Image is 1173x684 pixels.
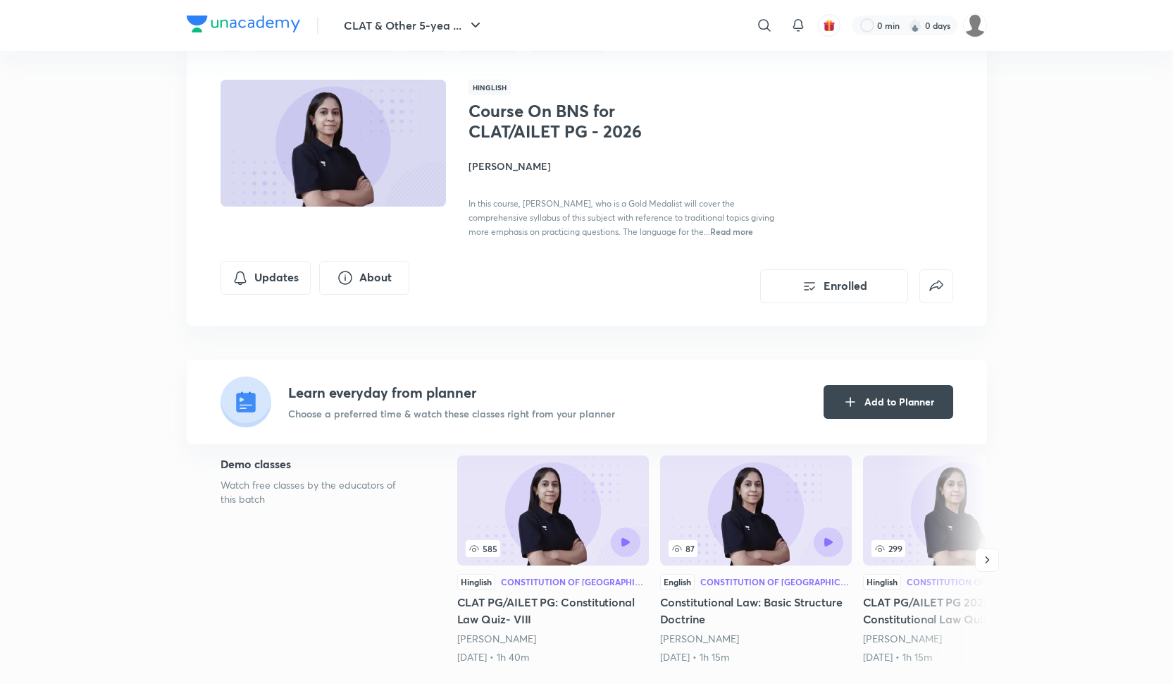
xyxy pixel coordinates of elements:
[963,13,987,37] img: Samridhya Pal
[660,456,852,664] a: Constitutional Law: Basic Structure Doctrine
[319,261,409,295] button: About
[457,632,649,646] div: Manjari Singh
[863,456,1055,664] a: 299HinglishConstitution of [GEOGRAPHIC_DATA]CLAT PG/AILET PG 2026: Constitutional Law Quiz- I[PER...
[218,78,447,208] img: Thumbnail
[710,226,753,237] span: Read more
[457,650,649,664] div: 29th May • 1h 40m
[187,16,300,32] img: Company Logo
[669,540,697,557] span: 87
[700,578,852,586] div: Constitution of [GEOGRAPHIC_DATA]
[863,650,1055,664] div: 13th Aug • 1h 15m
[863,594,1055,628] h5: CLAT PG/AILET PG 2026: Constitutional Law Quiz- I
[468,101,699,142] h1: Course On BNS for CLAT/AILET PG - 2026
[288,406,615,421] p: Choose a preferred time & watch these classes right from your planner
[871,540,905,557] span: 299
[863,632,942,645] a: [PERSON_NAME]
[660,650,852,664] div: 11th Aug • 1h 15m
[457,632,536,645] a: [PERSON_NAME]
[824,385,953,419] button: Add to Planner
[221,478,412,506] p: Watch free classes by the educators of this batch
[335,11,492,39] button: CLAT & Other 5-yea ...
[660,632,739,645] a: [PERSON_NAME]
[457,456,649,664] a: CLAT PG/AILET PG: Constitutional Law Quiz- VIII
[760,269,908,303] button: Enrolled
[660,574,695,590] div: English
[919,269,953,303] button: false
[660,594,852,628] h5: Constitutional Law: Basic Structure Doctrine
[863,456,1055,664] a: CLAT PG/AILET PG 2026: Constitutional Law Quiz- I
[221,261,311,295] button: Updates
[908,18,922,32] img: streak
[468,80,511,95] span: Hinglish
[466,540,500,557] span: 585
[468,198,774,237] span: In this course, [PERSON_NAME], who is a Gold Medalist will cover the comprehensive syllabus of th...
[187,16,300,36] a: Company Logo
[818,14,840,37] button: avatar
[468,159,784,173] h4: [PERSON_NAME]
[660,456,852,664] a: 87EnglishConstitution of [GEOGRAPHIC_DATA]Constitutional Law: Basic Structure Doctrine[PERSON_NAM...
[823,19,836,32] img: avatar
[501,578,649,586] div: Constitution of [GEOGRAPHIC_DATA]
[863,574,901,590] div: Hinglish
[457,456,649,664] a: 585HinglishConstitution of [GEOGRAPHIC_DATA]CLAT PG/AILET PG: Constitutional Law Quiz- VIII[PERSO...
[457,594,649,628] h5: CLAT PG/AILET PG: Constitutional Law Quiz- VIII
[221,456,412,472] h5: Demo classes
[863,632,1055,646] div: Manjari Singh
[457,574,495,590] div: Hinglish
[288,382,615,403] h4: Learn everyday from planner
[660,632,852,646] div: Manjari Singh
